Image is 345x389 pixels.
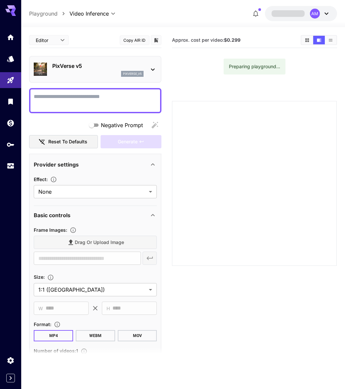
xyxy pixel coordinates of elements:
a: Playground [29,10,58,18]
span: W [38,305,43,312]
span: Negative Prompt [101,121,143,129]
span: 1:1 ([GEOGRAPHIC_DATA]) [38,286,146,294]
span: Frame Images : [34,227,67,233]
button: Add to library [153,36,159,44]
span: H [107,305,110,312]
div: Settings [7,356,15,365]
button: MP4 [34,330,73,341]
div: Wallet [7,119,15,127]
span: Approx. cost per video: [172,37,240,43]
span: Editor [36,37,56,44]
div: Models [7,55,15,63]
nav: breadcrumb [29,10,69,18]
span: Size : [34,274,45,280]
button: MOV [118,330,157,341]
button: WEBM [76,330,115,341]
p: Provider settings [34,161,79,169]
button: Show videos in video view [313,36,325,44]
p: Basic controls [34,211,70,219]
div: AM [310,9,320,19]
div: Basic controls [34,207,157,223]
span: Format : [34,321,51,327]
span: Video Inference [69,10,109,18]
div: Usage [7,162,15,170]
div: Home [7,33,15,41]
div: Preparing playground... [229,61,280,73]
div: PixVerse v5pixverse_v5 [34,59,157,79]
span: Effect : [34,176,48,182]
span: None [38,188,146,196]
p: pixverse_v5 [123,72,142,76]
button: Show videos in grid view [301,36,313,44]
button: Choose the file format for the output video. [51,321,63,328]
button: Expand sidebar [6,374,15,382]
button: Reset to defaults [29,135,98,149]
b: $0.299 [224,37,240,43]
div: API Keys [7,140,15,149]
div: Provider settings [34,157,157,172]
div: Library [7,97,15,106]
button: AM [265,6,337,21]
button: Upload frame images. [67,227,79,233]
div: Show videos in grid viewShow videos in video viewShow videos in list view [301,35,337,45]
button: Copy AIR ID [120,35,150,45]
p: PixVerse v5 [52,62,144,70]
button: Adjust the dimensions of the generated image by specifying its width and height in pixels, or sel... [45,274,57,281]
div: Playground [7,76,15,84]
button: Show videos in list view [325,36,336,44]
